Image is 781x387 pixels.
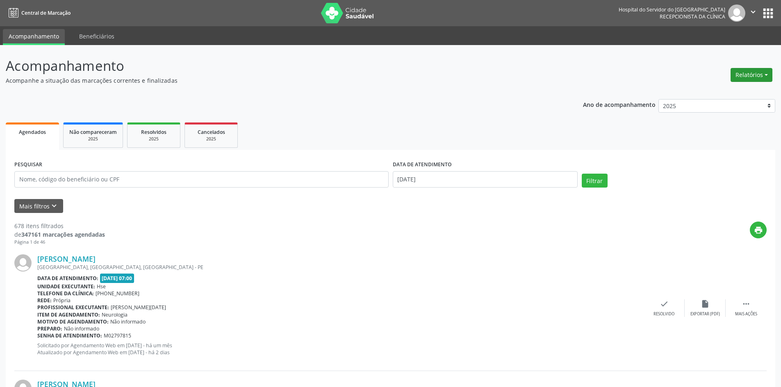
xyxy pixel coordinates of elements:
a: [PERSON_NAME] [37,254,96,263]
span: Central de Marcação [21,9,71,16]
div: de [14,230,105,239]
span: Recepcionista da clínica [660,13,725,20]
i:  [742,299,751,308]
p: Acompanhamento [6,56,544,76]
i: keyboard_arrow_down [50,201,59,210]
span: [DATE] 07:00 [100,274,134,283]
b: Unidade executante: [37,283,95,290]
button: print [750,222,767,238]
b: Profissional executante: [37,304,109,311]
a: Beneficiários [73,29,120,43]
div: 2025 [191,136,232,142]
button:  [745,5,761,22]
b: Preparo: [37,325,62,332]
span: Própria [53,297,71,304]
div: Resolvido [653,311,674,317]
label: DATA DE ATENDIMENTO [393,158,452,171]
strong: 347161 marcações agendadas [21,231,105,238]
input: Nome, código do beneficiário ou CPF [14,171,389,188]
div: 2025 [133,136,174,142]
b: Motivo de agendamento: [37,318,109,325]
b: Senha de atendimento: [37,332,102,339]
b: Rede: [37,297,52,304]
i:  [749,7,758,16]
div: Mais ações [735,311,757,317]
button: apps [761,6,775,20]
input: Selecione um intervalo [393,171,578,188]
i: check [660,299,669,308]
span: [PHONE_NUMBER] [96,290,139,297]
button: Filtrar [582,174,608,188]
a: Acompanhamento [3,29,65,45]
p: Acompanhe a situação das marcações correntes e finalizadas [6,76,544,85]
b: Data de atendimento: [37,275,98,282]
span: Cancelados [198,129,225,136]
button: Relatórios [731,68,772,82]
span: Não compareceram [69,129,117,136]
span: Hse [97,283,106,290]
p: Solicitado por Agendamento Web em [DATE] - há um mês Atualizado por Agendamento Web em [DATE] - h... [37,342,644,356]
button: Mais filtroskeyboard_arrow_down [14,199,63,213]
label: PESQUISAR [14,158,42,171]
div: Página 1 de 46 [14,239,105,246]
span: Neurologia [102,311,128,318]
p: Ano de acompanhamento [583,99,656,109]
span: M02797815 [104,332,131,339]
b: Telefone da clínica: [37,290,94,297]
div: 2025 [69,136,117,142]
span: Não informado [110,318,146,325]
b: Item de agendamento: [37,311,100,318]
img: img [728,5,745,22]
span: Não informado [64,325,99,332]
span: Agendados [19,129,46,136]
div: [GEOGRAPHIC_DATA], [GEOGRAPHIC_DATA], [GEOGRAPHIC_DATA] - PE [37,264,644,271]
div: 678 itens filtrados [14,222,105,230]
i: print [754,226,763,235]
div: Hospital do Servidor do [GEOGRAPHIC_DATA] [619,6,725,13]
div: Exportar (PDF) [690,311,720,317]
i: insert_drive_file [701,299,710,308]
span: [PERSON_NAME][DATE] [111,304,166,311]
img: img [14,254,32,272]
a: Central de Marcação [6,6,71,20]
span: Resolvidos [141,129,166,136]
